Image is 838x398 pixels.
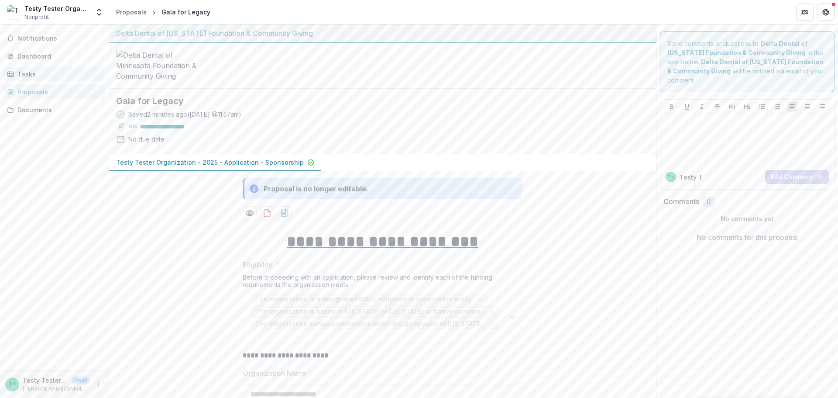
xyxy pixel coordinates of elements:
p: Testy T [680,173,703,182]
button: Bullet List [757,101,767,112]
strong: Delta Dental of [US_STATE] Foundation & Community Giving [667,58,823,75]
p: 100 % [128,124,137,130]
button: Heading 1 [727,101,737,112]
button: Underline [682,101,692,112]
button: Partners [796,3,814,21]
button: Italicize [697,101,707,112]
p: [PERSON_NAME][EMAIL_ADDRESS][DOMAIN_NAME] [23,385,89,393]
div: No due date [128,135,165,144]
a: Proposals [113,6,150,18]
button: Align Left [787,101,797,112]
a: Dashboard [3,49,105,63]
p: Testy Tester Organization - 2025 - Application - Sponsorship [116,158,304,167]
div: Gala for Legacy [161,7,210,17]
div: Testy Tester <annessa.hicks12@gmail.com> <annessa.hicks12@gmail.com> [9,381,16,387]
p: No comments for this proposal [697,232,798,242]
div: Tasks [17,69,98,79]
div: Testy Tester Organization [24,4,89,13]
a: Documents [3,103,105,117]
nav: breadcrumb [113,6,214,18]
div: Proposals [116,7,147,17]
a: Tasks [3,67,105,81]
p: User [72,377,89,384]
button: Ordered List [772,101,783,112]
img: Delta Dental of Minnesota Foundation & Community Giving [116,50,203,81]
button: Open entity switcher [93,3,105,21]
a: Proposals [3,85,105,99]
span: Nonprofit [24,13,49,21]
div: Before proceeding with an application, please review and identify each of the funding requirement... [243,273,522,292]
button: Get Help [817,3,835,21]
button: Bold [666,101,677,112]
h2: Gala for Legacy [116,96,635,106]
button: Heading 2 [742,101,752,112]
button: Strike [712,101,722,112]
p: Testy Tester <[PERSON_NAME][EMAIL_ADDRESS][DOMAIN_NAME]> <[PERSON_NAME][DOMAIN_NAME][EMAIL_ADDRES... [23,376,68,385]
button: More [93,379,103,390]
h2: Comments [663,197,699,206]
button: download-proposal [278,206,292,220]
div: Saved 2 minutes ago ( [DATE] @ 11:57am ) [128,110,241,119]
img: Testy Tester Organization [7,5,21,19]
div: Proposals [17,87,98,97]
button: Align Center [802,101,813,112]
p: Organization Name [243,368,306,378]
button: download-proposal [260,206,274,220]
p: Eligibility [243,260,272,270]
span: 0 [707,198,711,206]
div: Delta Dental of [US_STATE] Foundation & Community Giving [116,28,649,38]
button: Preview e4dfd3eb-fe8d-419a-a655-b192897cf39a-0.pdf [243,206,257,220]
button: Notifications [3,31,105,45]
button: Add Comment [765,170,829,184]
div: Documents [17,105,98,114]
span: Notifications [17,35,102,42]
div: Testy Tester <annessa.hicks12@gmail.com> <annessa.hicks12@gmail.com> [668,175,674,179]
div: Dashboard [17,52,98,61]
div: Send comments or questions to in the box below. will be notified via email of your comment. [660,31,835,92]
div: Proposal is no longer editable. [264,183,368,194]
p: No comments yet [663,214,831,223]
button: Align Right [817,101,828,112]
